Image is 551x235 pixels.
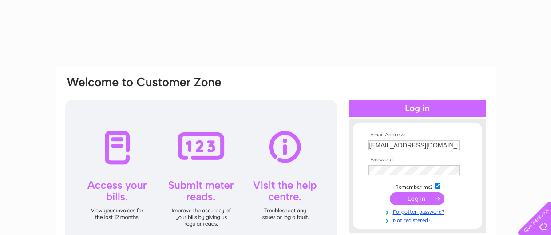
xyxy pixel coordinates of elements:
a: Not registered? [368,215,469,224]
input: Submit [390,192,444,205]
th: Email Address: [366,132,469,138]
td: Remember me? [366,182,469,191]
a: Forgotten password? [368,207,469,215]
th: Password: [366,157,469,163]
